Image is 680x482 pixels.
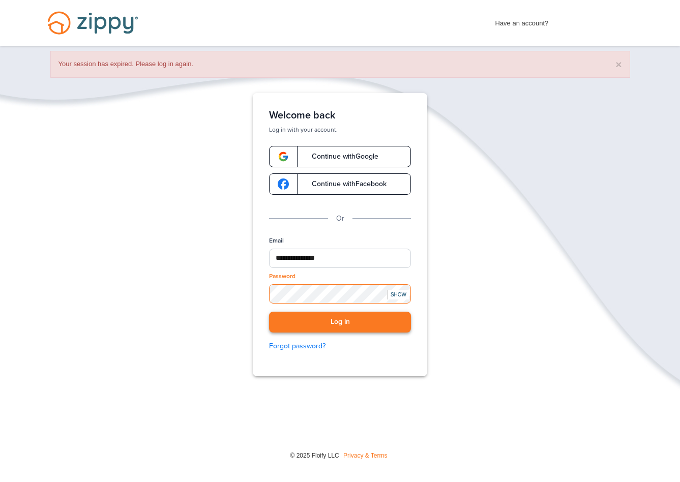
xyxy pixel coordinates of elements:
[343,452,387,459] a: Privacy & Terms
[615,59,622,70] button: ×
[269,109,411,122] h1: Welcome back
[269,146,411,167] a: google-logoContinue withGoogle
[269,341,411,352] a: Forgot password?
[269,249,411,268] input: Email
[269,272,295,281] label: Password
[50,51,630,78] div: Your session has expired. Please log in again.
[269,173,411,195] a: google-logoContinue withFacebook
[269,126,411,134] p: Log in with your account.
[336,213,344,224] p: Or
[278,151,289,162] img: google-logo
[269,284,411,304] input: Password
[302,180,387,188] span: Continue with Facebook
[387,290,409,299] div: SHOW
[269,312,411,333] button: Log in
[495,13,549,29] span: Have an account?
[269,236,284,245] label: Email
[302,153,378,160] span: Continue with Google
[290,452,339,459] span: © 2025 Floify LLC
[278,178,289,190] img: google-logo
